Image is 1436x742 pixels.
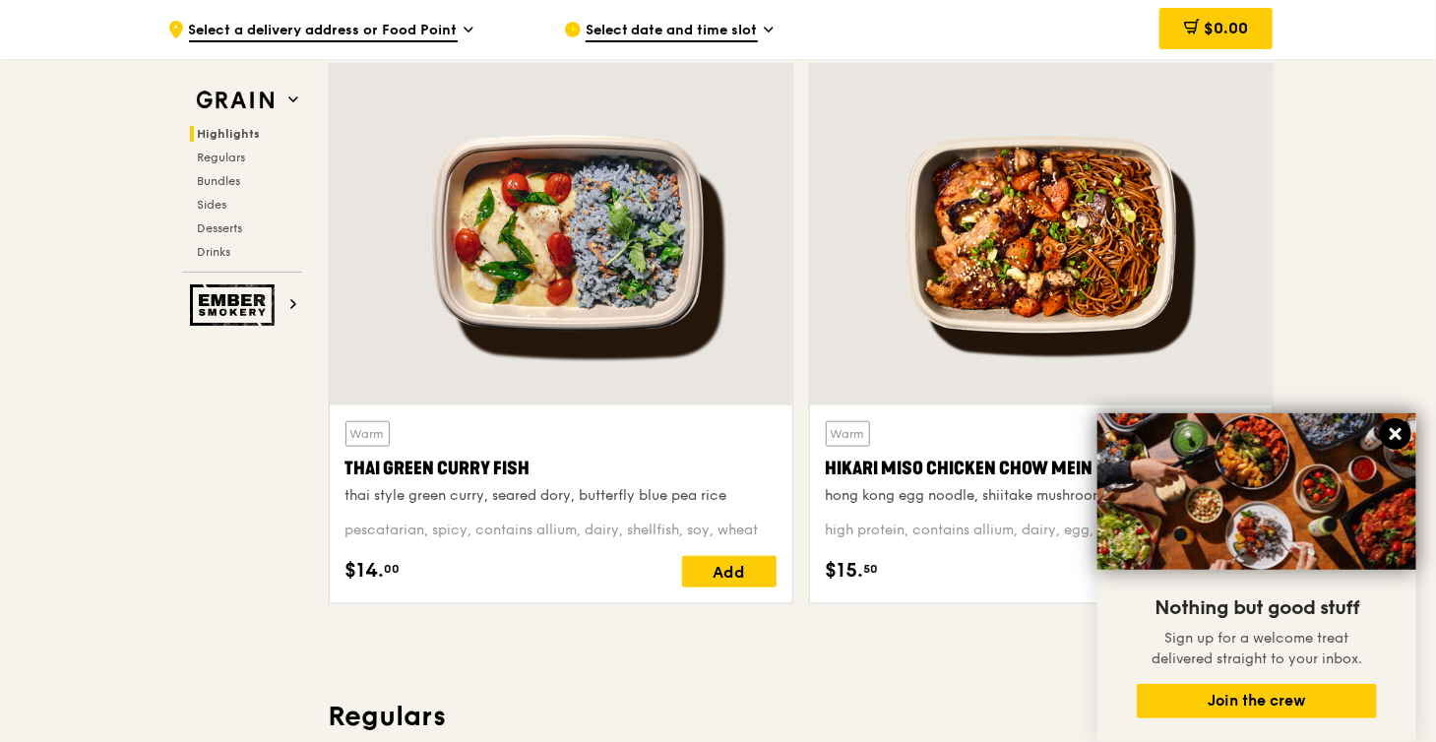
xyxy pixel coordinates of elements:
[826,521,1257,540] div: high protein, contains allium, dairy, egg, soy, wheat
[198,127,261,141] span: Highlights
[826,421,870,447] div: Warm
[345,455,777,482] div: Thai Green Curry Fish
[345,521,777,540] div: pescatarian, spicy, contains allium, dairy, shellfish, soy, wheat
[682,556,777,587] div: Add
[190,284,281,326] img: Ember Smokery web logo
[329,699,1274,734] h3: Regulars
[198,221,243,235] span: Desserts
[198,174,241,188] span: Bundles
[826,486,1257,506] div: hong kong egg noodle, shiitake mushroom, roasted carrot
[1155,596,1359,620] span: Nothing but good stuff
[1137,684,1377,718] button: Join the crew
[586,21,758,42] span: Select date and time slot
[1204,19,1248,37] span: $0.00
[345,486,777,506] div: thai style green curry, seared dory, butterfly blue pea rice
[1097,413,1416,570] img: DSC07876-Edit02-Large.jpeg
[198,198,227,212] span: Sides
[198,151,246,164] span: Regulars
[1380,418,1411,450] button: Close
[190,83,281,118] img: Grain web logo
[864,561,879,577] span: 50
[826,556,864,586] span: $15.
[345,421,390,447] div: Warm
[385,561,401,577] span: 00
[345,556,385,586] span: $14.
[1152,630,1362,667] span: Sign up for a welcome treat delivered straight to your inbox.
[189,21,458,42] span: Select a delivery address or Food Point
[198,245,231,259] span: Drinks
[826,455,1257,482] div: Hikari Miso Chicken Chow Mein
